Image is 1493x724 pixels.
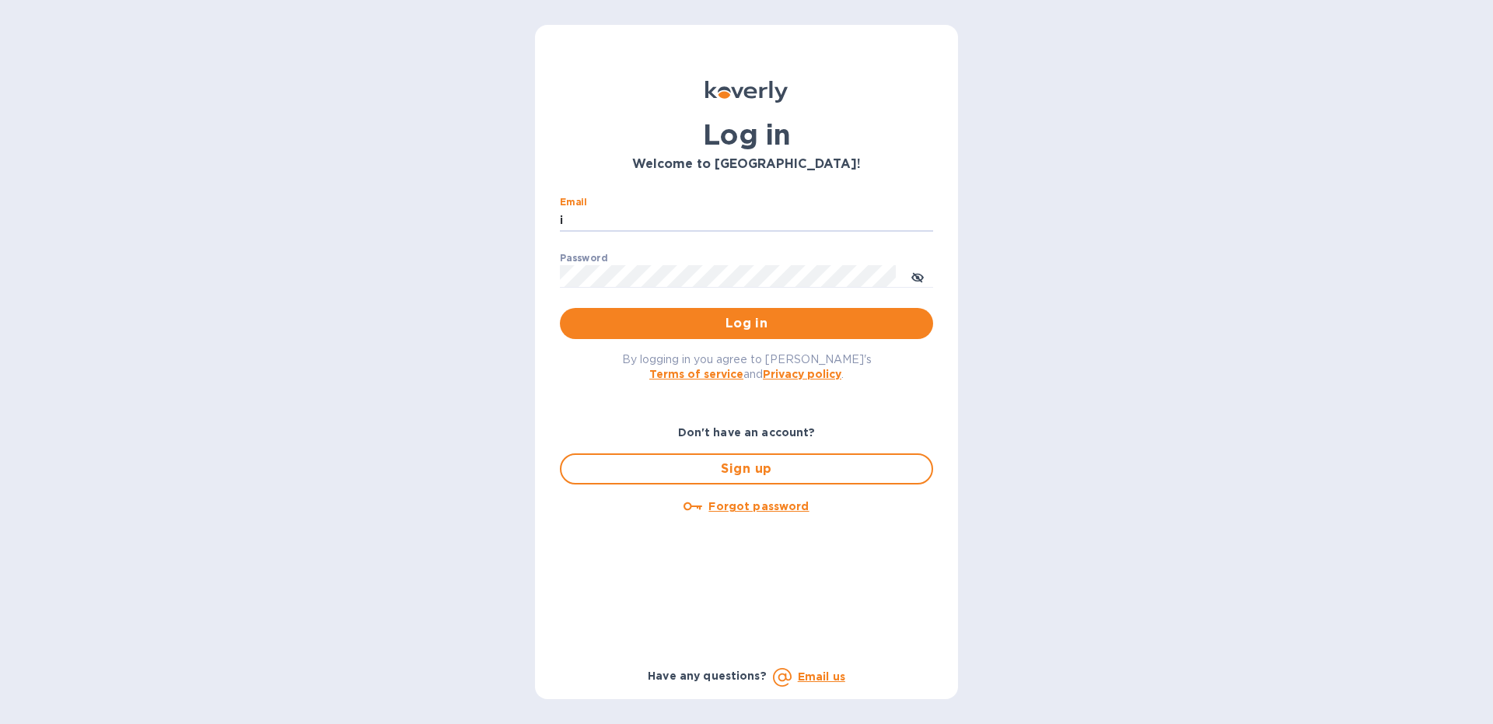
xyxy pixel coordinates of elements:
b: Don't have an account? [678,426,816,439]
a: Email us [798,670,845,683]
button: Log in [560,308,933,339]
button: toggle password visibility [902,261,933,292]
a: Privacy policy [763,368,841,380]
label: Email [560,198,587,207]
span: Log in [572,314,921,333]
b: Have any questions? [648,670,767,682]
a: Terms of service [649,368,743,380]
u: Forgot password [708,500,809,512]
input: Enter email address [560,209,933,233]
button: Sign up [560,453,933,484]
h1: Log in [560,118,933,151]
span: Sign up [574,460,919,478]
h3: Welcome to [GEOGRAPHIC_DATA]! [560,157,933,172]
label: Password [560,254,607,263]
span: By logging in you agree to [PERSON_NAME]'s and . [622,353,872,380]
img: Koverly [705,81,788,103]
